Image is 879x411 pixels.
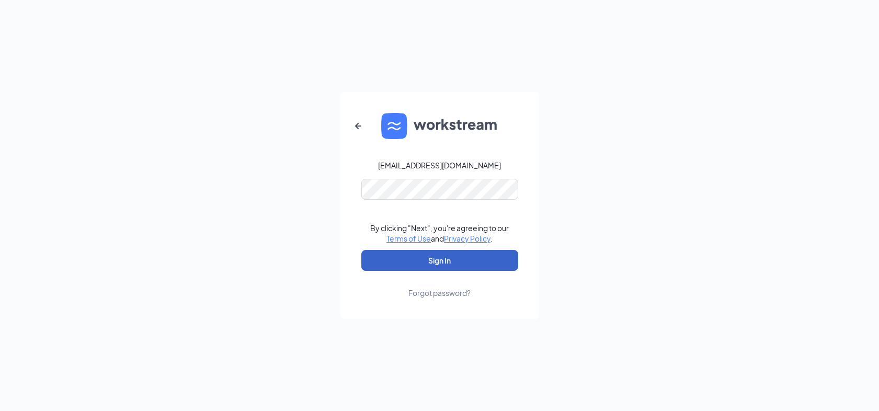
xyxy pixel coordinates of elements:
div: Forgot password? [408,288,471,298]
div: [EMAIL_ADDRESS][DOMAIN_NAME] [378,160,501,170]
img: WS logo and Workstream text [381,113,498,139]
a: Forgot password? [408,271,471,298]
a: Terms of Use [386,234,431,243]
button: Sign In [361,250,518,271]
svg: ArrowLeftNew [352,120,364,132]
div: By clicking "Next", you're agreeing to our and . [370,223,509,244]
a: Privacy Policy [444,234,490,243]
button: ArrowLeftNew [346,113,371,139]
